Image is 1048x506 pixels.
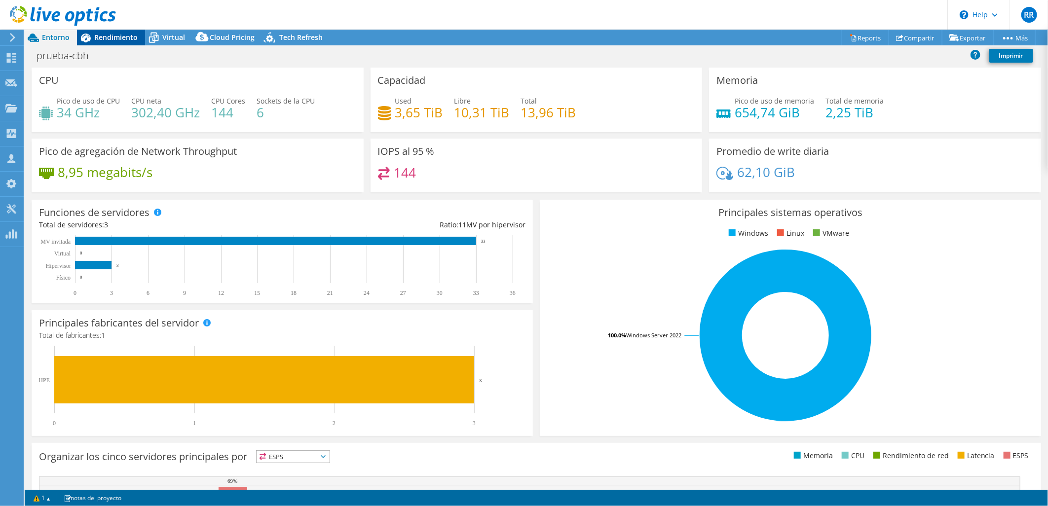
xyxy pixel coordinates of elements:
[193,420,196,427] text: 1
[57,107,120,118] h4: 34 GHz
[889,30,942,45] a: Compartir
[38,377,50,384] text: HPE
[257,96,315,106] span: Sockets de la CPU
[871,450,949,461] li: Rendimiento de red
[716,146,829,157] h3: Promedio de write diaria
[454,96,471,106] span: Libre
[110,289,113,296] text: 3
[42,33,70,42] span: Entorno
[1001,450,1029,461] li: ESPS
[32,50,104,61] h1: prueba-cbh
[54,250,71,257] text: Virtual
[80,251,82,255] text: 0
[39,146,237,157] h3: Pico de agregación de Network Throughput
[842,30,889,45] a: Reports
[131,107,200,118] h4: 302,40 GHz
[39,75,59,86] h3: CPU
[1021,7,1037,23] span: RR
[39,207,150,218] h3: Funciones de servidores
[737,167,795,178] h4: 62,10 GiB
[94,33,138,42] span: Rendimiento
[218,289,224,296] text: 12
[58,167,152,178] h4: 8,95 megabits/s
[608,331,626,339] tspan: 100.0%
[116,263,119,268] text: 3
[74,289,76,296] text: 0
[39,219,282,230] div: Total de servidores:
[254,289,260,296] text: 15
[211,96,245,106] span: CPU Cores
[626,331,681,339] tspan: Windows Server 2022
[282,219,525,230] div: Ratio: MV por hipervisor
[726,228,768,239] li: Windows
[521,107,576,118] h4: 13,96 TiB
[291,289,297,296] text: 18
[162,33,185,42] span: Virtual
[39,318,199,328] h3: Principales fabricantes del servidor
[811,228,849,239] li: VMware
[775,228,804,239] li: Linux
[547,207,1034,218] h3: Principales sistemas operativos
[364,289,370,296] text: 24
[257,451,330,463] span: ESPS
[40,238,71,245] text: MV invitada
[131,96,161,106] span: CPU neta
[333,420,336,427] text: 2
[80,275,82,280] text: 0
[791,450,833,461] li: Memoria
[458,220,466,229] span: 11
[473,420,476,427] text: 3
[39,330,525,341] h4: Total de fabricantes:
[53,420,56,427] text: 0
[56,274,71,281] tspan: Físico
[521,96,537,106] span: Total
[481,239,486,244] text: 33
[716,75,758,86] h3: Memoria
[993,30,1036,45] a: Más
[210,33,255,42] span: Cloud Pricing
[395,107,443,118] h4: 3,65 TiB
[955,450,995,461] li: Latencia
[473,289,479,296] text: 33
[378,75,426,86] h3: Capacidad
[211,107,245,118] h4: 144
[27,492,57,504] a: 1
[400,289,406,296] text: 27
[257,107,315,118] h4: 6
[735,96,814,106] span: Pico de uso de memoria
[57,492,128,504] a: notas del proyecto
[395,96,412,106] span: Used
[510,289,516,296] text: 36
[183,289,186,296] text: 9
[327,289,333,296] text: 21
[437,289,443,296] text: 30
[147,289,150,296] text: 6
[101,330,105,340] span: 1
[378,146,435,157] h3: IOPS al 95 %
[735,107,814,118] h4: 654,74 GiB
[104,220,108,229] span: 3
[825,96,884,106] span: Total de memoria
[825,107,884,118] h4: 2,25 TiB
[46,262,71,269] text: Hipervisor
[454,107,510,118] h4: 10,31 TiB
[989,49,1033,63] a: Imprimir
[479,377,482,383] text: 3
[960,10,969,19] svg: \n
[394,167,416,178] h4: 144
[942,30,994,45] a: Exportar
[839,450,864,461] li: CPU
[279,33,323,42] span: Tech Refresh
[227,478,237,484] text: 69%
[57,96,120,106] span: Pico de uso de CPU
